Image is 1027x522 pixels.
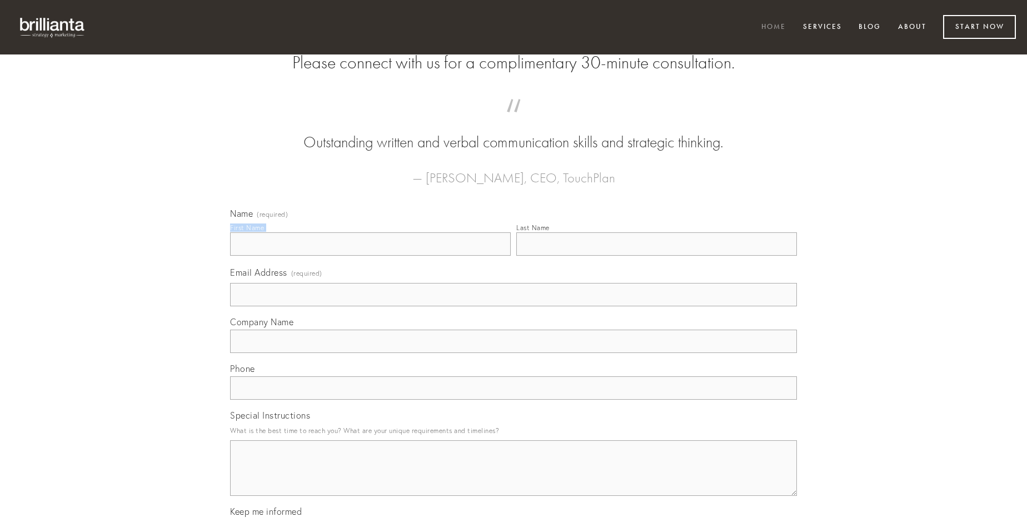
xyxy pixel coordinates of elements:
[230,363,255,374] span: Phone
[891,18,934,37] a: About
[11,11,94,43] img: brillianta - research, strategy, marketing
[851,18,888,37] a: Blog
[230,410,310,421] span: Special Instructions
[257,211,288,218] span: (required)
[248,110,779,132] span: “
[230,223,264,232] div: First Name
[754,18,793,37] a: Home
[248,110,779,153] blockquote: Outstanding written and verbal communication skills and strategic thinking.
[230,267,287,278] span: Email Address
[230,52,797,73] h2: Please connect with us for a complimentary 30-minute consultation.
[230,208,253,219] span: Name
[516,223,550,232] div: Last Name
[248,153,779,189] figcaption: — [PERSON_NAME], CEO, TouchPlan
[230,506,302,517] span: Keep me informed
[796,18,849,37] a: Services
[291,266,322,281] span: (required)
[230,423,797,438] p: What is the best time to reach you? What are your unique requirements and timelines?
[230,316,293,327] span: Company Name
[943,15,1016,39] a: Start Now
